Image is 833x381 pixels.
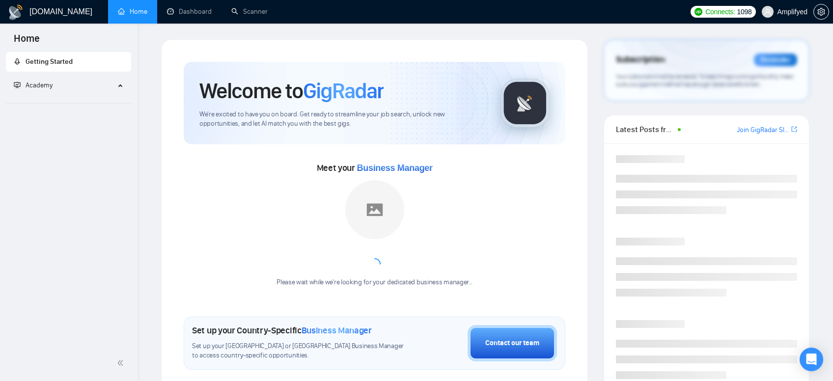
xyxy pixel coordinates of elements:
span: Set up your [GEOGRAPHIC_DATA] or [GEOGRAPHIC_DATA] Business Manager to access country-specific op... [192,342,411,360]
a: Join GigRadar Slack Community [737,125,789,136]
span: export [791,125,797,133]
a: export [791,125,797,134]
h1: Welcome to [199,78,384,104]
span: GigRadar [303,78,384,104]
div: Please wait while we're looking for your dedicated business manager... [271,278,478,287]
div: Reminder [754,54,797,66]
a: homeHome [118,7,147,16]
span: Your subscription will be renewed. To keep things running smoothly, make sure your payment method... [616,73,793,88]
a: dashboardDashboard [167,7,212,16]
li: Academy Homepage [6,99,131,106]
span: Latest Posts from the GigRadar Community [616,123,675,136]
div: Contact our team [485,338,539,349]
img: logo [8,4,24,20]
img: placeholder.png [345,180,404,239]
span: user [764,8,771,15]
span: double-left [117,358,127,368]
span: fund-projection-screen [14,82,21,88]
span: loading [368,258,381,271]
button: setting [813,4,829,20]
img: upwork-logo.png [694,8,702,16]
h1: Set up your Country-Specific [192,325,372,336]
span: Academy [26,81,53,89]
span: Meet your [317,163,433,173]
span: Home [6,31,48,52]
a: searchScanner [231,7,268,16]
span: We're excited to have you on board. Get ready to streamline your job search, unlock new opportuni... [199,110,485,129]
span: Business Manager [357,163,433,173]
div: Open Intercom Messenger [800,348,823,371]
span: Academy [14,81,53,89]
span: Getting Started [26,57,73,66]
img: gigradar-logo.png [500,79,550,128]
span: Subscription [616,52,665,68]
span: Business Manager [302,325,372,336]
a: setting [813,8,829,16]
span: 1098 [737,6,752,17]
span: setting [814,8,829,16]
span: Connects: [705,6,735,17]
span: rocket [14,58,21,65]
button: Contact our team [468,325,557,361]
li: Getting Started [6,52,131,72]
